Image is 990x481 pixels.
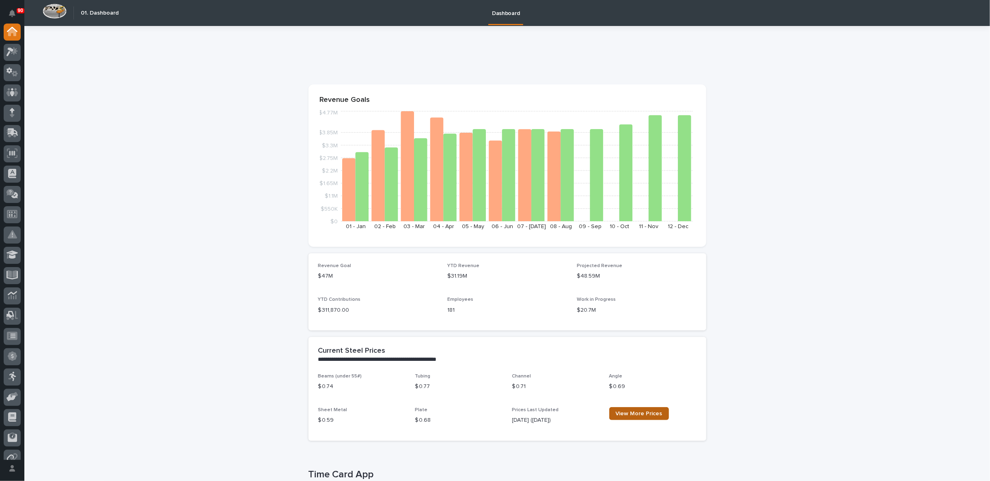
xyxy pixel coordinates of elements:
span: Revenue Goal [318,263,352,268]
tspan: $1.65M [319,181,338,187]
p: 90 [18,8,23,13]
span: Angle [609,374,623,379]
text: 05 - May [462,224,484,229]
text: 03 - Mar [403,224,425,229]
tspan: $4.77M [319,110,338,116]
span: Prices Last Updated [512,408,559,412]
button: Notifications [4,5,21,22]
div: Notifications90 [10,10,21,23]
img: Workspace Logo [43,4,67,19]
a: View More Prices [609,407,669,420]
p: $48.59M [577,272,697,280]
span: Work in Progress [577,297,616,302]
text: 04 - Apr [433,224,454,229]
tspan: $2.2M [322,168,338,174]
tspan: $3.85M [319,130,338,136]
tspan: $0 [330,219,338,224]
p: Time Card App [308,469,703,481]
text: 08 - Aug [550,224,572,229]
h2: Current Steel Prices [318,347,386,356]
span: YTD Contributions [318,297,361,302]
span: View More Prices [616,411,662,416]
text: 07 - [DATE] [517,224,546,229]
span: Employees [447,297,473,302]
span: Channel [512,374,531,379]
span: Beams (under 55#) [318,374,362,379]
span: Tubing [415,374,431,379]
h2: 01. Dashboard [81,10,119,17]
span: YTD Revenue [447,263,479,268]
tspan: $2.75M [319,155,338,161]
p: 181 [447,306,567,315]
p: Revenue Goals [320,96,695,105]
p: $ 311,870.00 [318,306,438,315]
span: Plate [415,408,428,412]
p: $ 0.69 [609,382,697,391]
p: $ 0.59 [318,416,405,425]
tspan: $3.3M [322,143,338,149]
tspan: $1.1M [325,194,338,199]
span: Projected Revenue [577,263,622,268]
span: Sheet Metal [318,408,347,412]
tspan: $550K [321,206,338,212]
text: 02 - Feb [374,224,396,229]
p: $ 0.77 [415,382,503,391]
text: 09 - Sep [579,224,602,229]
p: $ 0.71 [512,382,600,391]
p: $ 0.74 [318,382,405,391]
text: 01 - Jan [345,224,365,229]
p: $47M [318,272,438,280]
text: 10 - Oct [610,224,629,229]
p: $ 0.68 [415,416,503,425]
p: $31.19M [447,272,567,280]
text: 12 - Dec [668,224,688,229]
text: 11 - Nov [639,224,658,229]
text: 06 - Jun [491,224,513,229]
p: [DATE] ([DATE]) [512,416,600,425]
p: $20.7M [577,306,697,315]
